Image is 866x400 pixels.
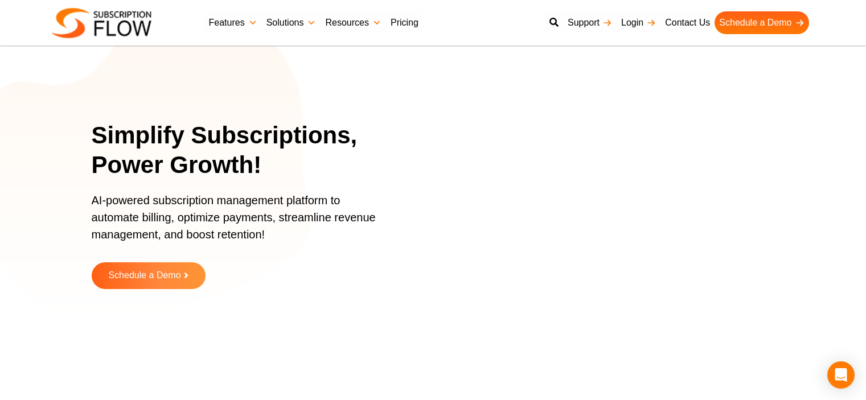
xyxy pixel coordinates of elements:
span: Schedule a Demo [108,271,180,281]
a: Schedule a Demo [715,11,808,34]
a: Resources [321,11,385,34]
a: Schedule a Demo [92,262,206,289]
a: Support [563,11,617,34]
h1: Simplify Subscriptions, Power Growth! [92,121,402,180]
p: AI-powered subscription management platform to automate billing, optimize payments, streamline re... [92,192,388,254]
img: Subscriptionflow [52,8,151,38]
a: Solutions [262,11,321,34]
div: Open Intercom Messenger [827,361,855,389]
a: Pricing [386,11,423,34]
a: Login [617,11,660,34]
a: Contact Us [660,11,715,34]
a: Features [204,11,262,34]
